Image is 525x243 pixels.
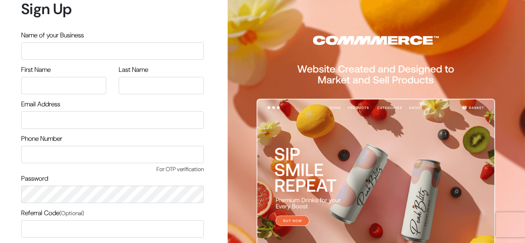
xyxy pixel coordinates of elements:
[21,174,48,184] label: Password
[21,165,204,174] span: For OTP verification
[21,134,62,144] label: Phone Number
[21,99,60,109] label: Email Address
[59,209,84,217] span: (Optional)
[21,65,51,75] label: First Name
[21,208,84,218] label: Referral Code
[21,30,84,40] label: Name of your Business
[119,65,148,75] label: Last Name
